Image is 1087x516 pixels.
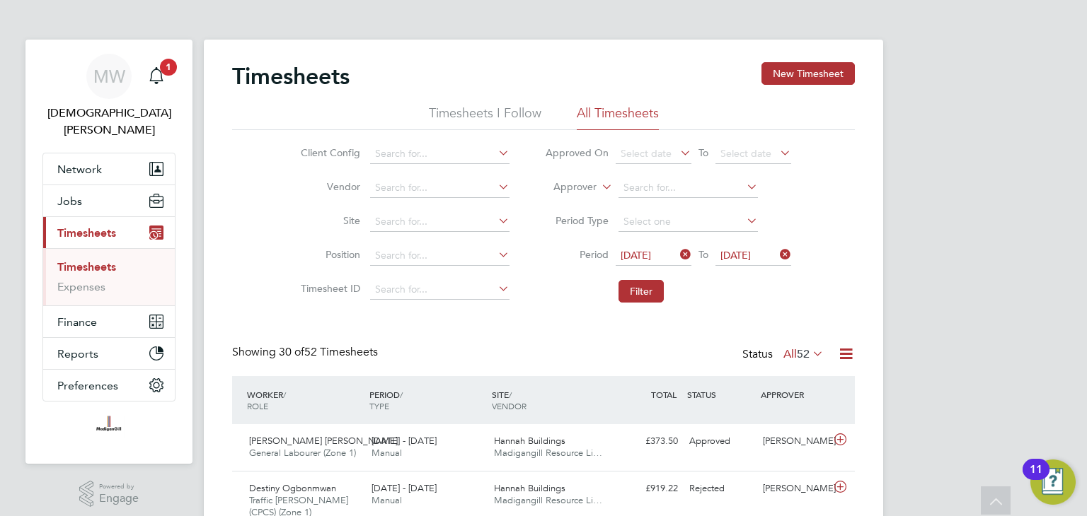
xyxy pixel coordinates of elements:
[494,494,602,506] span: Madigangill Resource Li…
[720,147,771,160] span: Select date
[372,447,402,459] span: Manual
[249,447,356,459] span: General Labourer (Zone 1)
[243,382,366,418] div: WORKER
[720,249,751,262] span: [DATE]
[610,477,684,500] div: £919.22
[25,40,192,464] nav: Main navigation
[545,146,609,159] label: Approved On
[783,347,824,361] label: All
[370,246,510,266] input: Search for...
[370,212,510,232] input: Search for...
[43,370,175,401] button: Preferences
[757,430,831,453] div: [PERSON_NAME]
[99,481,139,493] span: Powered by
[279,345,378,359] span: 52 Timesheets
[93,416,125,438] img: madigangill-logo-retina.png
[57,379,118,392] span: Preferences
[43,185,175,216] button: Jobs
[651,389,677,400] span: TOTAL
[372,482,437,494] span: [DATE] - [DATE]
[57,194,82,208] span: Jobs
[621,249,651,262] span: [DATE]
[42,54,176,139] a: MW[DEMOGRAPHIC_DATA][PERSON_NAME]
[494,435,565,447] span: Hannah Buildings
[57,163,102,176] span: Network
[1030,459,1076,505] button: Open Resource Center, 11 new notifications
[577,105,659,130] li: All Timesheets
[757,477,831,500] div: [PERSON_NAME]
[57,226,116,240] span: Timesheets
[283,389,286,400] span: /
[545,214,609,227] label: Period Type
[619,178,758,198] input: Search for...
[619,280,664,303] button: Filter
[43,217,175,248] button: Timesheets
[488,382,611,418] div: SITE
[57,260,116,274] a: Timesheets
[694,143,713,162] span: To
[42,105,176,139] span: Matthew Wise
[610,430,684,453] div: £373.50
[694,245,713,264] span: To
[761,62,855,85] button: New Timesheet
[142,54,171,99] a: 1
[372,435,437,447] span: [DATE] - [DATE]
[57,347,98,360] span: Reports
[797,347,810,361] span: 52
[366,382,488,418] div: PERIOD
[545,248,609,261] label: Period
[99,493,139,505] span: Engage
[757,382,831,407] div: APPROVER
[619,212,758,232] input: Select one
[79,481,139,508] a: Powered byEngage
[297,282,360,295] label: Timesheet ID
[57,280,105,293] a: Expenses
[247,400,268,411] span: ROLE
[429,105,541,130] li: Timesheets I Follow
[1030,469,1042,488] div: 11
[249,435,398,447] span: [PERSON_NAME] [PERSON_NAME]
[43,153,175,184] button: Network
[297,180,360,193] label: Vendor
[684,430,757,453] div: Approved
[369,400,389,411] span: TYPE
[57,315,97,329] span: Finance
[533,180,597,194] label: Approver
[160,59,177,76] span: 1
[93,67,125,86] span: MW
[370,178,510,198] input: Search for...
[400,389,403,400] span: /
[370,144,510,164] input: Search for...
[42,416,176,438] a: Go to home page
[509,389,512,400] span: /
[297,248,360,261] label: Position
[43,338,175,369] button: Reports
[232,62,350,90] h2: Timesheets
[297,146,360,159] label: Client Config
[370,280,510,300] input: Search for...
[684,477,757,500] div: Rejected
[297,214,360,227] label: Site
[492,400,527,411] span: VENDOR
[232,345,381,360] div: Showing
[684,382,757,407] div: STATUS
[494,447,602,459] span: Madigangill Resource Li…
[43,306,175,337] button: Finance
[372,494,402,506] span: Manual
[494,482,565,494] span: Hannah Buildings
[43,248,175,305] div: Timesheets
[249,482,336,494] span: Destiny Ogbonmwan
[279,345,304,359] span: 30 of
[742,345,827,365] div: Status
[621,147,672,160] span: Select date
